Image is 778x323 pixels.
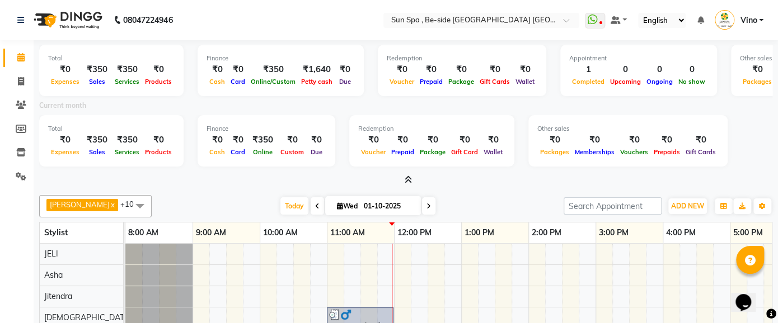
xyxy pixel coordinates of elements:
[308,148,325,156] span: Due
[740,78,775,85] span: Packages
[142,134,175,146] div: ₹0
[481,148,505,156] span: Wallet
[448,134,481,146] div: ₹0
[387,63,417,76] div: ₹0
[29,4,105,36] img: logo
[298,63,335,76] div: ₹1,640
[477,78,513,85] span: Gift Cards
[112,134,142,146] div: ₹350
[572,134,617,146] div: ₹0
[82,134,112,146] div: ₹350
[125,225,161,241] a: 8:00 AM
[44,312,132,322] span: [DEMOGRAPHIC_DATA]
[207,63,228,76] div: ₹0
[112,63,142,76] div: ₹350
[388,134,417,146] div: ₹0
[278,148,307,156] span: Custom
[448,148,481,156] span: Gift Card
[360,198,416,215] input: 2025-10-01
[142,78,175,85] span: Products
[388,148,417,156] span: Prepaid
[110,200,115,209] a: x
[278,134,307,146] div: ₹0
[336,78,354,85] span: Due
[248,134,278,146] div: ₹350
[740,15,757,26] span: Vino
[44,270,63,280] span: Asha
[112,148,142,156] span: Services
[715,10,734,30] img: Vino
[417,63,446,76] div: ₹0
[644,78,676,85] span: Ongoing
[446,78,477,85] span: Package
[417,134,448,146] div: ₹0
[207,78,228,85] span: Cash
[39,101,86,111] label: Current month
[446,63,477,76] div: ₹0
[513,78,537,85] span: Wallet
[676,63,708,76] div: 0
[651,148,683,156] span: Prepaids
[358,134,388,146] div: ₹0
[537,124,719,134] div: Other sales
[193,225,229,241] a: 9:00 AM
[740,63,775,76] div: ₹0
[48,78,82,85] span: Expenses
[569,78,607,85] span: Completed
[569,54,708,63] div: Appointment
[112,78,142,85] span: Services
[280,197,308,215] span: Today
[48,54,175,63] div: Total
[48,124,175,134] div: Total
[417,78,446,85] span: Prepaid
[676,78,708,85] span: No show
[572,148,617,156] span: Memberships
[477,63,513,76] div: ₹0
[683,148,719,156] span: Gift Cards
[228,63,248,76] div: ₹0
[228,148,248,156] span: Card
[529,225,564,241] a: 2:00 PM
[260,225,301,241] a: 10:00 AM
[48,63,82,76] div: ₹0
[607,78,644,85] span: Upcoming
[417,148,448,156] span: Package
[335,63,355,76] div: ₹0
[327,225,368,241] a: 11:00 AM
[142,63,175,76] div: ₹0
[513,63,537,76] div: ₹0
[207,134,228,146] div: ₹0
[228,134,248,146] div: ₹0
[307,134,326,146] div: ₹0
[44,291,72,301] span: Jitendra
[120,199,142,208] span: +10
[395,225,434,241] a: 12:00 PM
[228,78,248,85] span: Card
[44,227,68,237] span: Stylist
[569,63,607,76] div: 1
[671,202,704,210] span: ADD NEW
[358,148,388,156] span: Voucher
[668,198,707,214] button: ADD NEW
[731,278,767,312] iframe: chat widget
[387,78,417,85] span: Voucher
[537,134,572,146] div: ₹0
[663,225,699,241] a: 4:00 PM
[596,225,631,241] a: 3:00 PM
[48,148,82,156] span: Expenses
[462,225,497,241] a: 1:00 PM
[481,134,505,146] div: ₹0
[564,197,662,215] input: Search Appointment
[142,148,175,156] span: Products
[298,78,335,85] span: Petty cash
[651,134,683,146] div: ₹0
[644,63,676,76] div: 0
[250,148,275,156] span: Online
[248,63,298,76] div: ₹350
[207,124,326,134] div: Finance
[207,54,355,63] div: Finance
[730,225,766,241] a: 5:00 PM
[50,200,110,209] span: [PERSON_NAME]
[44,249,58,259] span: JELI
[48,134,82,146] div: ₹0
